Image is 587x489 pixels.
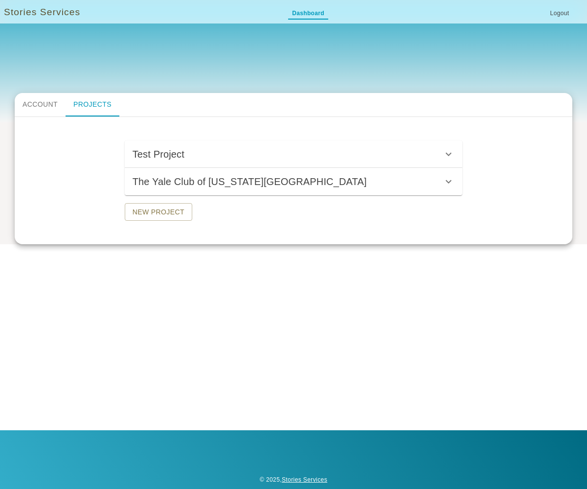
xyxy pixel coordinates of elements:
a: Stories Services [282,476,327,483]
span: © 2025 , [260,476,327,483]
h6: Test Project [133,146,184,162]
a: Logout [544,8,575,20]
a: Dashboard [288,8,328,20]
a: Stories Services [4,5,80,20]
h6: The Yale Club of [US_STATE][GEOGRAPHIC_DATA] [133,174,367,189]
button: Account [15,93,66,116]
button: New Project [125,203,192,221]
button: Test Project [125,140,463,168]
button: Projects [66,93,119,116]
button: The Yale Club of [US_STATE][GEOGRAPHIC_DATA] [125,168,463,195]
